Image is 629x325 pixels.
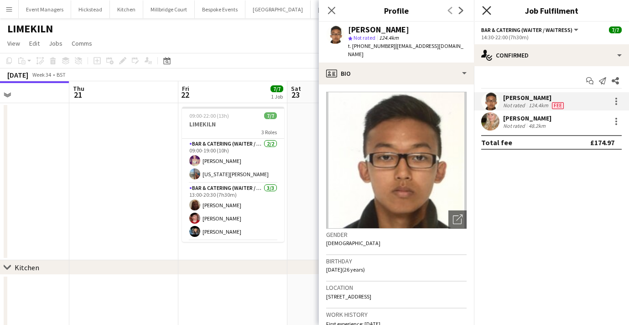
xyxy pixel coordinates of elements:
span: Bar & Catering (Waiter / waitress) [481,26,572,33]
div: £174.97 [590,138,614,147]
span: 22 [181,89,189,100]
app-job-card: 09:00-22:00 (13h)7/7LIMEKILN3 RolesBar & Catering (Waiter / waitress)2/209:00-19:00 (10h)[PERSON_... [182,107,284,242]
span: Thu [73,84,84,93]
div: Confirmed [474,44,629,66]
button: Bar & Catering (Waiter / waitress) [481,26,580,33]
span: Jobs [49,39,62,47]
div: [PERSON_NAME] [503,114,551,122]
app-card-role: Bar & Catering (Waiter / waitress)3/313:00-20:30 (7h30m)[PERSON_NAME][PERSON_NAME][PERSON_NAME] [182,183,284,241]
span: Fee [552,102,564,109]
button: Hickstead [71,0,110,18]
span: 7/7 [270,85,283,92]
button: Bespoke Events [195,0,245,18]
span: 124.4km [377,34,400,41]
h3: Profile [319,5,474,16]
span: 7/7 [609,26,622,33]
button: Kitchen [110,0,143,18]
h1: LIMEKILN [7,22,53,36]
h3: Location [326,283,467,292]
span: Edit [29,39,40,47]
a: View [4,37,24,49]
button: Millbridge Court [143,0,195,18]
h3: Work history [326,310,467,319]
span: View [7,39,20,47]
span: Not rated [353,34,375,41]
div: [PERSON_NAME] [348,26,409,34]
h3: LIMEKILN [182,120,284,128]
div: 124.4km [527,102,550,109]
div: [DATE] [7,70,28,79]
span: 23 [290,89,301,100]
button: [GEOGRAPHIC_DATA] [245,0,311,18]
a: Edit [26,37,43,49]
span: 09:00-22:00 (13h) [189,112,229,119]
app-card-role: Bar & Catering (Waiter / waitress)2/209:00-19:00 (10h)[PERSON_NAME][US_STATE][PERSON_NAME] [182,139,284,183]
div: Bio [319,63,474,84]
span: | [EMAIL_ADDRESS][DOMAIN_NAME] [348,42,463,58]
span: [DATE] (26 years) [326,266,365,273]
div: Not rated [503,102,527,109]
div: Crew has different fees then in role [550,102,566,109]
button: [GEOGRAPHIC_DATA] [311,0,376,18]
div: 1 Job [271,93,283,100]
a: Comms [68,37,96,49]
h3: Gender [326,231,467,239]
div: Kitchen [15,263,39,272]
span: [STREET_ADDRESS] [326,293,371,300]
span: 3 Roles [261,129,277,136]
span: Comms [72,39,92,47]
div: BST [57,71,66,78]
span: [DEMOGRAPHIC_DATA] [326,240,380,246]
span: Sat [291,84,301,93]
div: 48.2km [527,122,547,129]
a: Jobs [45,37,66,49]
div: Total fee [481,138,512,147]
div: Open photos pop-in [448,210,467,229]
span: 21 [72,89,84,100]
div: [PERSON_NAME] [503,94,566,102]
h3: Job Fulfilment [474,5,629,16]
span: Fri [182,84,189,93]
span: 7/7 [264,112,277,119]
div: 14:30-22:00 (7h30m) [481,34,622,41]
span: Week 34 [30,71,53,78]
h3: Birthday [326,257,467,265]
div: Not rated [503,122,527,129]
button: Event Managers [19,0,71,18]
img: Crew avatar or photo [326,92,467,229]
span: t. [PHONE_NUMBER] [348,42,395,49]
